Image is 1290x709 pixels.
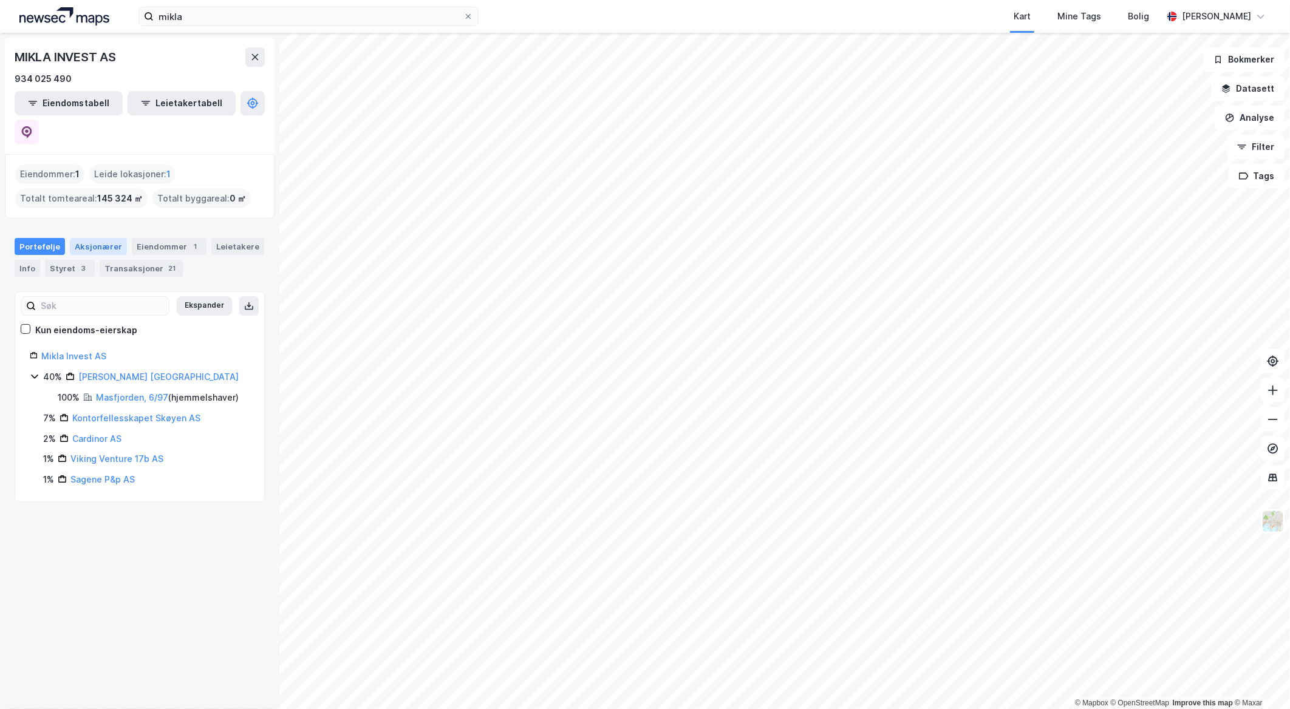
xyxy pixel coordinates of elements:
div: [PERSON_NAME] [1182,9,1251,24]
div: 1% [43,472,54,487]
a: Mapbox [1075,699,1108,707]
a: Sagene P&p AS [70,474,135,484]
div: 7% [43,411,56,426]
div: Eiendommer [132,238,206,255]
div: 21 [166,262,178,274]
div: 3 [78,262,90,274]
a: Cardinor AS [72,433,121,444]
div: 934 025 490 [15,72,72,86]
div: Kart [1014,9,1031,24]
span: 1 [166,167,171,181]
span: 0 ㎡ [230,191,246,206]
div: Transaksjoner [100,260,183,277]
div: Styret [45,260,95,277]
a: [PERSON_NAME] [GEOGRAPHIC_DATA] [78,371,239,382]
div: 2% [43,432,56,446]
iframe: Chat Widget [1229,651,1290,709]
button: Eiendomstabell [15,91,123,115]
a: Improve this map [1173,699,1233,707]
div: 1% [43,452,54,466]
button: Leietakertabell [128,91,236,115]
span: 145 324 ㎡ [97,191,143,206]
button: Analyse [1215,106,1285,130]
button: Datasett [1211,76,1285,101]
input: Søk [36,297,169,315]
img: Z [1261,510,1285,533]
div: Kun eiendoms-eierskap [35,323,137,338]
button: Tags [1229,164,1285,188]
button: Filter [1227,135,1285,159]
a: Mikla Invest AS [41,351,106,361]
div: Totalt byggareal : [152,189,251,208]
div: 40% [43,370,62,384]
a: Kontorfellesskapet Skøyen AS [72,413,200,423]
div: Leietakere [211,238,264,255]
div: 1 [189,240,202,253]
div: 100% [58,390,80,405]
div: Mine Tags [1057,9,1101,24]
div: Bolig [1128,9,1149,24]
input: Søk på adresse, matrikkel, gårdeiere, leietakere eller personer [154,7,463,25]
div: MIKLA INVEST AS [15,47,118,67]
div: Aksjonærer [70,238,127,255]
button: Bokmerker [1203,47,1285,72]
div: Leide lokasjoner : [89,165,176,184]
span: 1 [75,167,80,181]
a: OpenStreetMap [1111,699,1170,707]
div: ( hjemmelshaver ) [96,390,239,405]
div: Eiendommer : [15,165,84,184]
img: logo.a4113a55bc3d86da70a041830d287a7e.svg [19,7,109,25]
a: Viking Venture 17b AS [70,453,163,464]
a: Masfjorden, 6/97 [96,392,168,402]
button: Ekspander [177,296,232,316]
div: Info [15,260,40,277]
div: Totalt tomteareal : [15,189,148,208]
div: Kontrollprogram for chat [1229,651,1290,709]
div: Portefølje [15,238,65,255]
